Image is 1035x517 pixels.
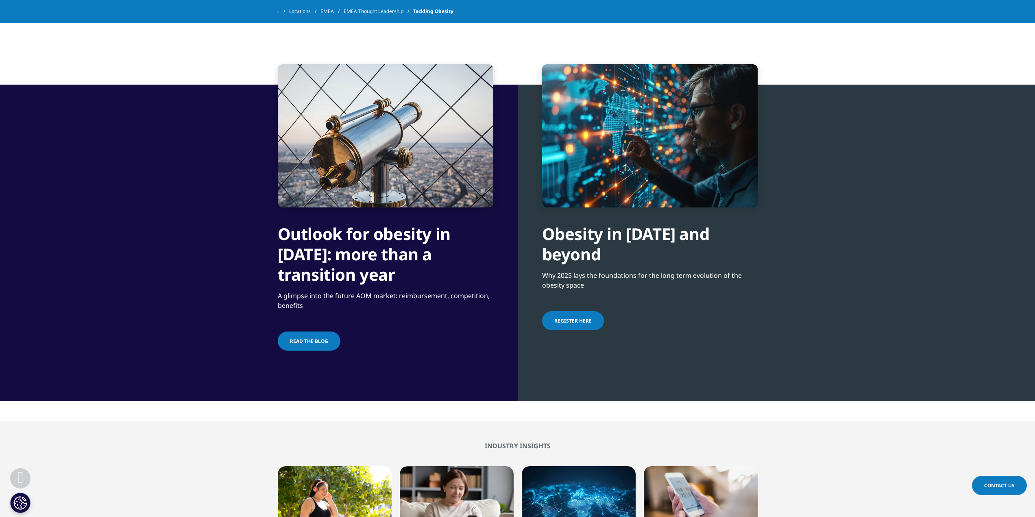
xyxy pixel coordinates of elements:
[320,4,344,19] a: EMEA
[542,270,758,295] p: Why 2025 lays the foundations for the long term evolution of the obesity space
[542,311,604,330] a: Register here
[972,476,1027,495] a: Contact Us
[278,332,340,351] a: Read the blog
[344,4,413,19] a: EMEA Thought Leadership
[278,442,758,450] h2: Industry Insights
[984,482,1015,489] span: Contact Us
[278,291,493,315] p: A glimpse into the future AOM market: reimbursement, competition, benefits
[278,207,493,285] div: Outlook for obesity in [DATE]: more than a transition year
[542,207,758,264] div: Obesity in [DATE] and beyond
[413,4,453,19] span: Tackling Obesity
[10,493,31,513] button: Impostazioni cookie
[290,338,328,345] span: Read the blog
[554,317,592,324] span: Register here
[289,4,320,19] a: Locations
